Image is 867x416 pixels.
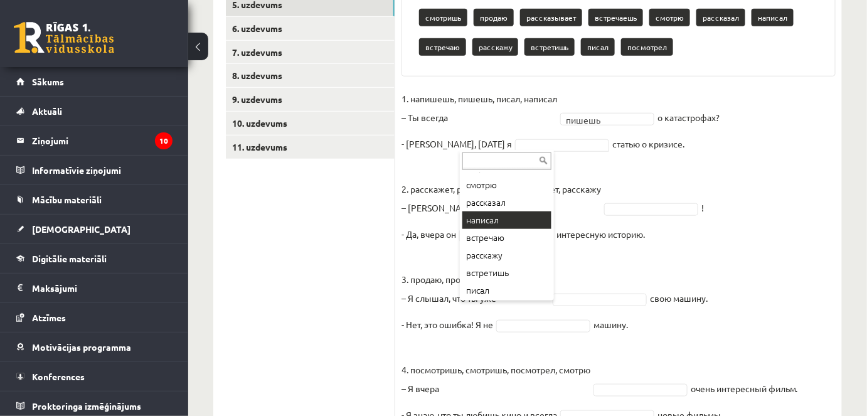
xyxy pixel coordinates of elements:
[462,282,551,299] div: писал
[462,229,551,247] div: встречаю
[462,211,551,229] div: написал
[462,264,551,282] div: встретишь
[462,194,551,211] div: рассказал
[462,247,551,264] div: расскажу
[462,176,551,194] div: смотрю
